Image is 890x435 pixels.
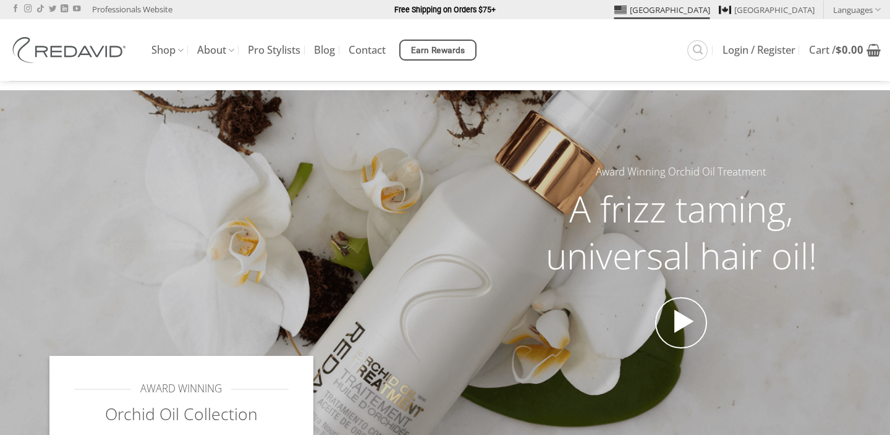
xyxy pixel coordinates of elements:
strong: Free Shipping on Orders $75+ [394,5,496,14]
a: Languages [833,1,881,19]
a: Contact [349,39,386,61]
a: Follow on LinkedIn [61,5,68,14]
span: AWARD WINNING [140,381,222,397]
a: Blog [314,39,335,61]
a: Follow on YouTube [73,5,80,14]
a: Pro Stylists [248,39,300,61]
a: Follow on TikTok [36,5,44,14]
span: Earn Rewards [411,44,465,57]
a: [GEOGRAPHIC_DATA] [614,1,710,19]
a: Follow on Instagram [24,5,32,14]
img: REDAVID Salon Products | United States [9,37,133,63]
h5: Award Winning Orchid Oil Treatment [522,164,841,180]
a: Earn Rewards [399,40,477,61]
span: $ [836,43,842,57]
span: Login / Register [723,45,795,55]
a: Open video in lightbox [655,297,707,349]
a: View cart [809,36,881,64]
a: Follow on Twitter [49,5,56,14]
h2: A frizz taming, universal hair oil! [522,185,841,279]
span: Cart / [809,45,863,55]
a: Login / Register [723,39,795,61]
a: Follow on Facebook [12,5,19,14]
a: About [197,38,234,62]
a: Shop [151,38,184,62]
h2: Orchid Oil Collection [74,403,289,425]
a: Search [687,40,708,61]
bdi: 0.00 [836,43,863,57]
a: [GEOGRAPHIC_DATA] [719,1,815,19]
